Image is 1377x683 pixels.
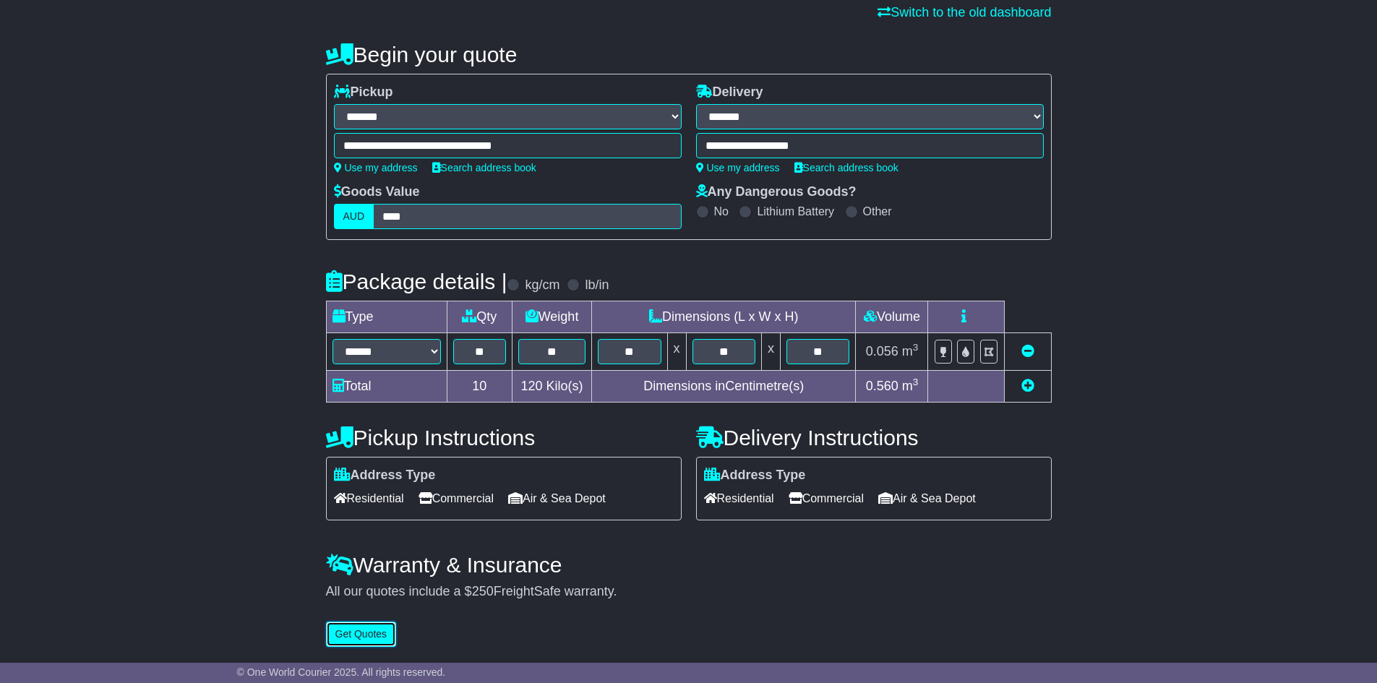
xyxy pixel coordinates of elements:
[334,184,420,200] label: Goods Value
[237,666,446,678] span: © One World Courier 2025. All rights reserved.
[592,301,856,333] td: Dimensions (L x W x H)
[696,85,763,100] label: Delivery
[761,333,780,371] td: x
[757,205,834,218] label: Lithium Battery
[789,487,864,510] span: Commercial
[585,278,609,293] label: lb/in
[696,426,1052,450] h4: Delivery Instructions
[521,379,543,393] span: 120
[334,468,436,484] label: Address Type
[432,162,536,173] a: Search address book
[667,333,686,371] td: x
[512,371,592,403] td: Kilo(s)
[419,487,494,510] span: Commercial
[472,584,494,598] span: 250
[508,487,606,510] span: Air & Sea Depot
[447,371,512,403] td: 10
[878,5,1051,20] a: Switch to the old dashboard
[863,205,892,218] label: Other
[326,553,1052,577] h4: Warranty & Insurance
[326,371,447,403] td: Total
[326,301,447,333] td: Type
[913,377,919,387] sup: 3
[878,487,976,510] span: Air & Sea Depot
[696,162,780,173] a: Use my address
[866,344,898,358] span: 0.056
[1021,379,1034,393] a: Add new item
[913,342,919,353] sup: 3
[794,162,898,173] a: Search address book
[334,85,393,100] label: Pickup
[866,379,898,393] span: 0.560
[334,487,404,510] span: Residential
[1021,344,1034,358] a: Remove this item
[326,270,507,293] h4: Package details |
[326,426,682,450] h4: Pickup Instructions
[326,43,1052,66] h4: Begin your quote
[902,344,919,358] span: m
[592,371,856,403] td: Dimensions in Centimetre(s)
[447,301,512,333] td: Qty
[902,379,919,393] span: m
[326,622,397,647] button: Get Quotes
[334,204,374,229] label: AUD
[704,487,774,510] span: Residential
[696,184,857,200] label: Any Dangerous Goods?
[512,301,592,333] td: Weight
[856,301,928,333] td: Volume
[334,162,418,173] a: Use my address
[704,468,806,484] label: Address Type
[326,584,1052,600] div: All our quotes include a $ FreightSafe warranty.
[714,205,729,218] label: No
[525,278,559,293] label: kg/cm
